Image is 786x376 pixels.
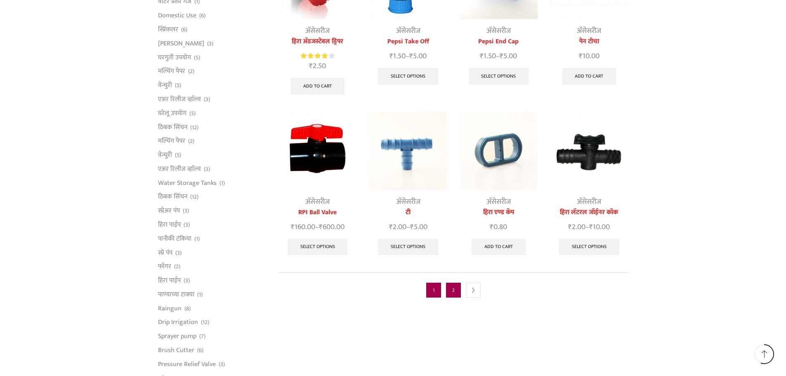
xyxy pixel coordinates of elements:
[577,196,601,208] a: अ‍ॅसेसरीज
[184,277,190,285] span: (3)
[158,287,194,301] a: पाण्याच्या टाक्या
[188,67,194,76] span: (2)
[188,137,194,145] span: (2)
[279,208,356,218] a: RPI Ball Valve
[175,81,181,90] span: (5)
[279,272,628,307] nav: Product Pagination
[158,176,217,190] a: Water Storage Tanks
[175,151,181,159] span: (5)
[158,92,201,106] a: एअर रिलीज व्हाॅल्व
[183,207,189,215] span: (3)
[460,37,538,47] a: Pepsi End Cap
[369,51,447,62] span: –
[369,222,447,233] span: –
[158,246,172,260] a: स्प्रे पंप
[288,239,348,255] a: Select options for “RPI Ball Valve”
[305,196,330,208] a: अ‍ॅसेसरीज
[301,52,328,60] span: Rated out of 5
[589,221,593,233] span: ₹
[175,249,182,257] span: (3)
[369,208,447,218] a: टी
[197,291,203,299] span: (1)
[199,332,205,341] span: (7)
[158,9,196,23] a: Domestic Use
[500,50,503,62] span: ₹
[220,179,225,187] span: (1)
[158,106,186,120] a: घरेलू उपयोग
[579,50,583,62] span: ₹
[396,25,420,37] a: अ‍ॅसेसरीज
[158,190,187,204] a: ठिबक सिंचन
[190,193,198,201] span: (12)
[158,78,172,92] a: वेन्चुरी
[480,50,484,62] span: ₹
[378,239,438,255] a: Select options for “टी”
[279,112,356,190] img: Flow Control Valve
[577,25,601,37] a: अ‍ॅसेसरीज
[589,221,610,233] bdi: 10.00
[199,12,205,20] span: (6)
[158,148,172,162] a: वेन्चुरी
[279,222,356,233] span: –
[378,68,438,85] a: Select options for “Pepsi Take Off”
[409,50,427,62] bdi: 5.00
[550,112,628,190] img: Heera Lateral Joiner Cock
[490,221,493,233] span: ₹
[460,112,538,190] img: Heera Lateral End Cap
[460,51,538,62] span: –
[309,60,326,72] bdi: 2.50
[389,221,393,233] span: ₹
[158,162,201,176] a: एअर रिलीज व्हाॅल्व
[301,52,334,60] div: Rated 4.00 out of 5
[550,208,628,218] a: हिरा लॅटरल जॉईनर कॉक
[184,305,191,313] span: (8)
[158,260,171,274] a: फॉगर
[559,239,619,255] a: Select options for “हिरा लॅटरल जॉईनर कॉक”
[204,165,210,173] span: (3)
[500,50,517,62] bdi: 5.00
[158,36,204,50] a: [PERSON_NAME]
[472,239,526,255] a: Add to cart: “हिरा एण्ड कॅप”
[158,274,181,288] a: हिरा पाईप
[469,68,529,85] a: Select options for “Pepsi End Cap”
[319,221,345,233] bdi: 600.00
[305,25,330,37] a: अ‍ॅसेसरीज
[291,221,315,233] bdi: 160.00
[550,37,628,47] a: पेन टोचा
[369,112,447,190] img: Reducer Tee For Drip Lateral
[389,50,393,62] span: ₹
[158,232,191,246] a: पानीकी टंकिया
[490,221,507,233] bdi: 0.80
[446,283,461,298] a: Page 2
[562,68,616,85] a: Add to cart: “पेन टोचा”
[480,50,496,62] bdi: 1.50
[290,78,345,95] a: Add to cart: “हिरा अ‍ॅडजस्टेबल ड्रिपर”
[184,221,190,229] span: (3)
[204,95,210,104] span: (3)
[460,208,538,218] a: हिरा एण्ड कॅप
[410,221,414,233] span: ₹
[579,50,600,62] bdi: 10.00
[219,360,225,369] span: (3)
[486,25,511,37] a: अ‍ॅसेसरीज
[158,204,180,218] a: स्प्रेअर पंप
[396,196,420,208] a: अ‍ॅसेसरीज
[409,50,413,62] span: ₹
[158,329,196,343] a: Sprayer pump
[369,37,447,47] a: Pepsi Take Off
[158,301,182,315] a: Raingun
[568,221,572,233] span: ₹
[194,235,200,243] span: (1)
[291,221,295,233] span: ₹
[426,283,441,298] span: Page 1
[410,221,427,233] bdi: 5.00
[550,222,628,233] span: –
[201,318,209,326] span: (12)
[158,357,216,371] a: Pressure Relief Valve
[158,23,178,37] a: स्प्रिंकलर
[158,134,185,148] a: मल्चिंग पेपर
[309,60,313,72] span: ₹
[194,54,200,62] span: (5)
[158,315,198,329] a: Drip Irrigation
[197,346,203,355] span: (6)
